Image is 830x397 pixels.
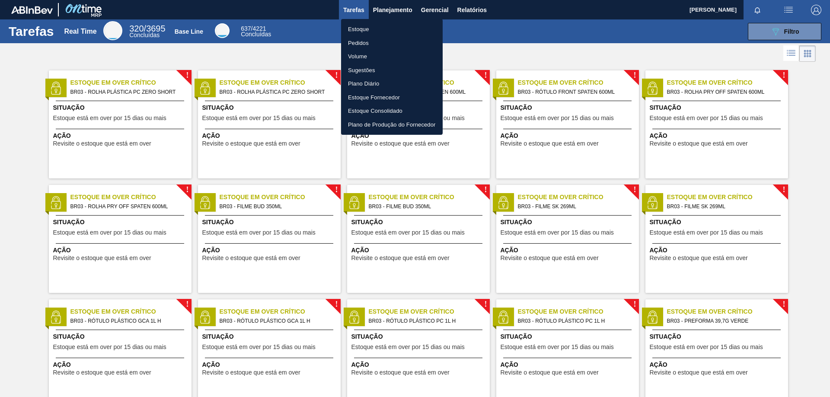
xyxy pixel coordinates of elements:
a: Plano Diário [341,77,443,91]
a: Pedidos [341,36,443,50]
a: Estoque Fornecedor [341,91,443,105]
a: Volume [341,50,443,64]
a: Sugestões [341,64,443,77]
a: Plano de Produção do Fornecedor [341,118,443,132]
a: Estoque [341,22,443,36]
a: Estoque Consolidado [341,104,443,118]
